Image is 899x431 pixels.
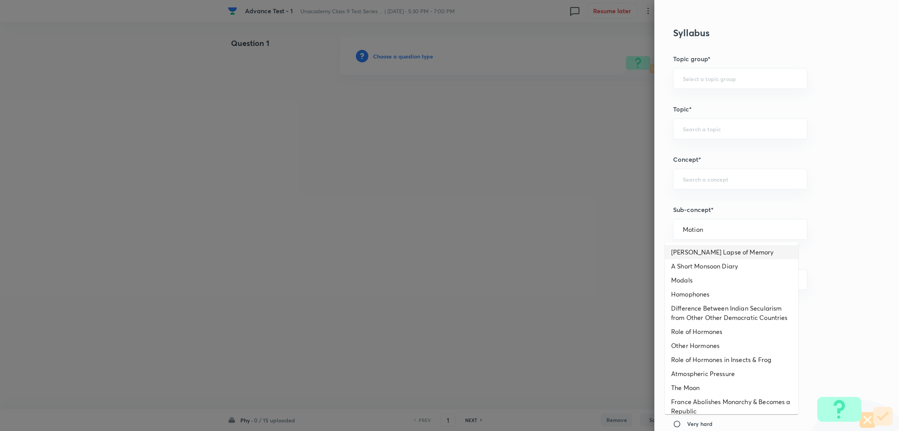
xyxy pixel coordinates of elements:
[803,229,804,230] button: Close
[803,178,804,180] button: Open
[665,395,798,418] li: France Abolishes Monarchy & Becomes a Republic
[803,279,804,281] button: Open
[673,205,854,214] h5: Sub-concept*
[673,54,854,64] h5: Topic group*
[683,125,798,132] input: Search a topic
[673,155,854,164] h5: Concept*
[665,367,798,381] li: Atmospheric Pressure
[665,339,798,353] li: Other Hormones
[665,259,798,273] li: A Short Monsoon Diary
[673,104,854,114] h5: Topic*
[665,245,798,259] li: [PERSON_NAME] Lapse of Memory
[803,128,804,130] button: Open
[803,78,804,79] button: Open
[665,287,798,301] li: Homophones
[683,175,798,183] input: Search a concept
[665,381,798,395] li: The Moon
[683,75,798,82] input: Select a topic group
[665,273,798,287] li: Modals
[673,27,854,39] h3: Syllabus
[665,301,798,325] li: Difference Between Indian Secularism from Other Other Democratic Countries
[665,325,798,339] li: Role of Hormones
[687,420,712,428] h6: Very hard
[665,353,798,367] li: Role of Hormones in Insects & Frog
[683,226,798,233] input: Search a sub-concept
